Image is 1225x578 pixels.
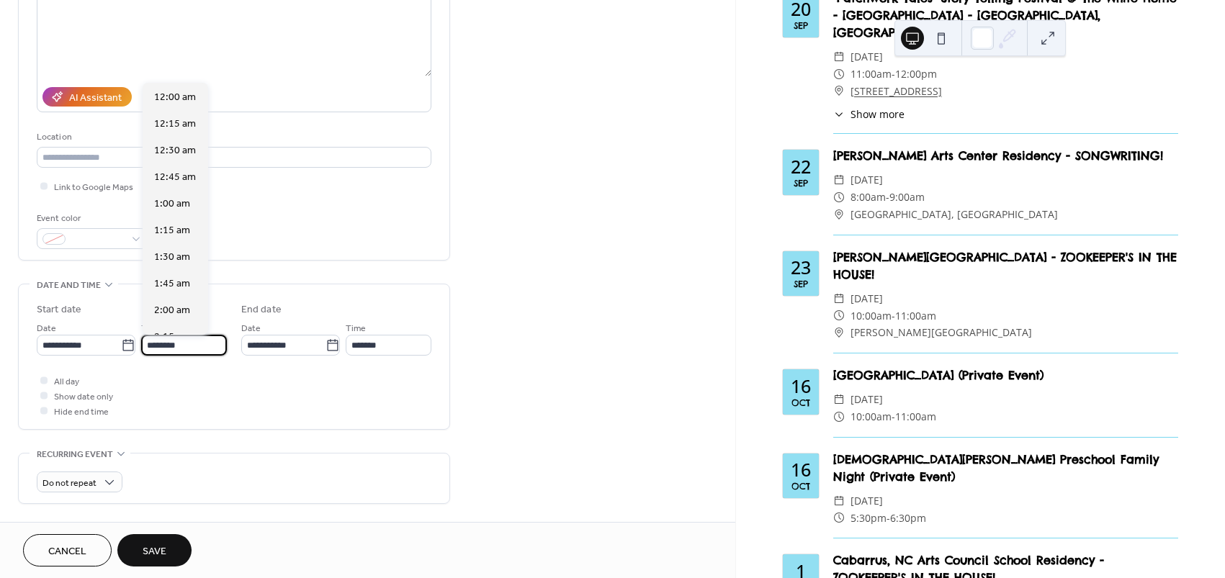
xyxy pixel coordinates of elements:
span: 1:00 am [154,197,190,212]
span: 12:00 am [154,90,196,105]
div: Sep [794,21,808,30]
div: End date [241,302,282,317]
button: ​Show more [833,107,905,122]
span: - [892,66,895,83]
span: [PERSON_NAME][GEOGRAPHIC_DATA] [851,324,1032,341]
span: 1:15 am [154,223,190,238]
div: ​ [833,83,845,100]
span: - [892,307,895,325]
div: 16 [791,461,811,479]
span: Save [143,544,166,559]
div: Event color [37,211,145,226]
span: - [887,510,890,527]
span: 12:30 am [154,143,196,158]
div: 22 [791,158,811,176]
span: Show date only [54,389,113,405]
span: - [886,189,889,206]
span: 11:00am [895,408,936,425]
span: Recurring event [37,447,113,462]
div: ​ [833,189,845,206]
div: ​ [833,66,845,83]
div: ​ [833,290,845,307]
span: Cancel [48,544,86,559]
div: ​ [833,307,845,325]
span: 6:30pm [890,510,926,527]
div: ​ [833,324,845,341]
span: Time [141,321,161,336]
span: Date and time [37,278,101,293]
div: Sep [794,279,808,289]
div: [GEOGRAPHIC_DATA] (Private Event) [833,366,1178,384]
span: 11:00am [895,307,936,325]
span: 11:00am [851,66,892,83]
div: Start date [37,302,81,317]
span: 5:30pm [851,510,887,527]
span: 12:00pm [895,66,937,83]
span: 10:00am [851,307,892,325]
span: Link to Google Maps [54,180,133,195]
div: ​ [833,206,845,223]
span: 2:00 am [154,303,190,318]
span: 1:45 am [154,276,190,292]
div: Location [37,130,428,145]
button: Save [117,534,192,566]
div: ​ [833,408,845,425]
div: [DEMOGRAPHIC_DATA][PERSON_NAME] Preschool Family Night (Private Event) [833,451,1178,485]
div: ​ [833,391,845,408]
span: Date [37,321,56,336]
div: Oct [791,482,810,491]
span: 10:00am [851,408,892,425]
span: [DATE] [851,391,883,408]
div: ​ [833,492,845,510]
span: [DATE] [851,48,883,66]
span: Time [346,321,366,336]
span: [GEOGRAPHIC_DATA], [GEOGRAPHIC_DATA] [851,206,1058,223]
div: Oct [791,398,810,407]
span: Hide end time [54,405,109,420]
span: - [892,408,895,425]
span: Show more [851,107,905,122]
div: Sep [794,179,808,188]
span: Event image [37,521,93,536]
span: Date [241,321,261,336]
span: 9:00am [889,189,925,206]
div: 16 [791,377,811,395]
span: [DATE] [851,290,883,307]
div: ​ [833,48,845,66]
div: [PERSON_NAME] Arts Center Residency - SONGWRITING! [833,147,1178,164]
div: [PERSON_NAME][GEOGRAPHIC_DATA] - ZOOKEEPER'S IN THE HOUSE! [833,248,1178,283]
span: 2:15 am [154,330,190,345]
span: [DATE] [851,171,883,189]
span: All day [54,374,79,389]
span: 8:00am [851,189,886,206]
button: AI Assistant [42,87,132,107]
div: 23 [791,258,811,276]
div: ​ [833,107,845,122]
span: [DATE] [851,492,883,510]
span: Do not repeat [42,475,97,492]
div: AI Assistant [69,91,122,106]
button: Cancel [23,534,112,566]
span: 12:45 am [154,170,196,185]
a: [STREET_ADDRESS] [851,83,942,100]
span: 12:15 am [154,117,196,132]
span: 1:30 am [154,250,190,265]
div: ​ [833,171,845,189]
div: ​ [833,510,845,527]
